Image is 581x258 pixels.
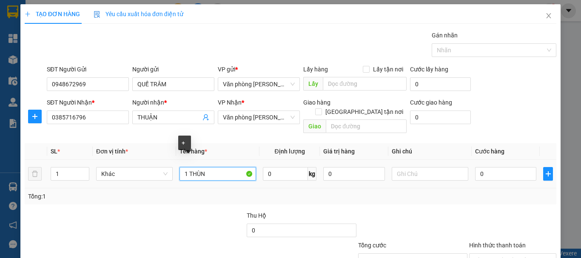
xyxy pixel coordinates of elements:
[223,111,295,124] span: Văn phòng Hồ Chí Minh
[545,12,552,19] span: close
[543,167,553,181] button: plus
[51,148,57,155] span: SL
[323,148,355,155] span: Giá trị hàng
[323,167,384,181] input: 0
[303,77,323,91] span: Lấy
[323,77,407,91] input: Dọc đường
[322,107,407,116] span: [GEOGRAPHIC_DATA] tận nơi
[544,170,553,177] span: plus
[303,119,326,133] span: Giao
[537,4,561,28] button: Close
[388,143,472,160] th: Ghi chú
[326,119,407,133] input: Dọc đường
[392,167,468,181] input: Ghi Chú
[308,167,316,181] span: kg
[132,65,214,74] div: Người gửi
[303,66,328,73] span: Lấy hàng
[358,242,386,249] span: Tổng cước
[94,11,100,18] img: icon
[28,192,225,201] div: Tổng: 1
[179,148,207,155] span: Tên hàng
[247,212,266,219] span: Thu Hộ
[469,242,526,249] label: Hình thức thanh toán
[274,148,305,155] span: Định lượng
[410,77,471,91] input: Cước lấy hàng
[47,98,129,107] div: SĐT Người Nhận
[218,65,300,74] div: VP gửi
[94,11,183,17] span: Yêu cầu xuất hóa đơn điện tử
[303,99,330,106] span: Giao hàng
[28,167,42,181] button: delete
[28,110,42,123] button: plus
[475,148,504,155] span: Cước hàng
[370,65,407,74] span: Lấy tận nơi
[432,32,458,39] label: Gán nhãn
[410,66,448,73] label: Cước lấy hàng
[25,11,80,17] span: TẠO ĐƠN HÀNG
[218,99,242,106] span: VP Nhận
[47,65,129,74] div: SĐT Người Gửi
[101,167,168,180] span: Khác
[223,78,295,91] span: Văn phòng Tắc Vân
[28,113,41,120] span: plus
[96,148,128,155] span: Đơn vị tính
[179,167,256,181] input: VD: Bàn, Ghế
[410,99,452,106] label: Cước giao hàng
[178,136,191,150] div: +
[410,111,471,124] input: Cước giao hàng
[132,98,214,107] div: Người nhận
[202,114,209,121] span: user-add
[25,11,31,17] span: plus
